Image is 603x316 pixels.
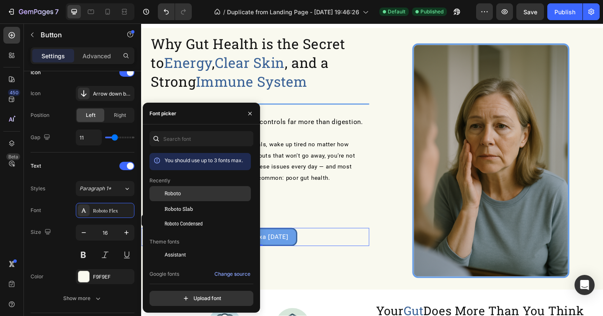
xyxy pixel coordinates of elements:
div: Position [31,111,49,119]
div: Beta [6,153,20,160]
div: Icon [31,90,41,97]
button: Show more [31,291,134,306]
div: Show more [63,294,102,303]
button: Upload font [149,291,253,306]
button: Change source [214,269,251,279]
div: Undo/Redo [158,3,192,20]
div: Text [31,162,41,170]
button: Save [516,3,544,20]
span: Save [523,8,537,16]
span: / [223,8,225,16]
input: Auto [76,130,101,145]
button: Publish [547,3,582,20]
span: Published [420,8,443,16]
span: You should use up to 3 fonts max. [165,157,243,163]
div: Size [31,227,53,238]
div: Publish [554,8,575,16]
p: Theme fonts [149,238,179,246]
p: Button [41,30,112,40]
p: Recently [149,177,170,184]
span: Roboto Condensed [165,220,203,228]
button: Paragraph 1* [76,181,134,196]
span: Roboto [165,190,181,197]
div: Upload font [182,294,221,303]
div: Change source [214,270,250,278]
button: 7 [3,3,62,20]
span: Roboto Slab [165,205,193,212]
div: Font [31,207,41,214]
div: Gap [31,132,52,143]
div: Open Intercom Messenger [575,275,595,295]
div: Roboto Flex [93,207,132,215]
div: Icon [31,69,41,76]
span: Duplicate from Landing Page - [DATE] 19:46:26 [227,8,359,16]
span: Default [388,8,405,16]
input: Search font [149,131,253,146]
div: Font picker [149,110,176,117]
span: Paragraph 1* [80,185,111,192]
p: Settings [41,52,65,60]
span: Right [114,111,126,119]
img: gempages_583291013980750488-d4d6d2b0-e9fd-4da4-84df-369d0c26fc2e.png [295,22,466,277]
p: Google fonts [149,270,179,278]
span: Assistant [165,251,186,259]
div: 450 [8,89,20,96]
div: Styles [31,185,45,192]
div: Arrow down bold [93,90,132,98]
p: Advanced [82,52,111,60]
div: Color [31,273,44,280]
span: Left [86,111,95,119]
iframe: Design area [141,23,603,316]
div: F9F9EF [93,273,132,281]
p: 7 [55,7,59,17]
